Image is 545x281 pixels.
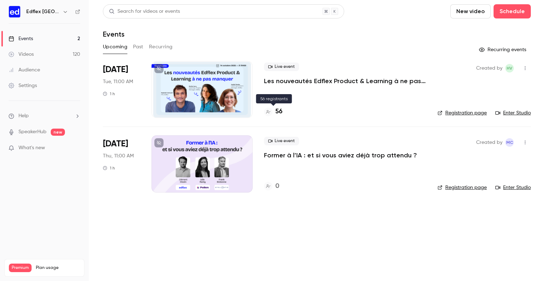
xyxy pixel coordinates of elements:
[264,137,299,145] span: Live event
[103,78,133,85] span: Tue, 11:00 AM
[9,264,32,272] span: Premium
[133,41,143,53] button: Past
[103,138,128,150] span: [DATE]
[103,152,134,160] span: Thu, 11:00 AM
[36,265,80,271] span: Plan usage
[507,64,512,72] span: HV
[275,107,282,117] h4: 56
[103,41,127,53] button: Upcoming
[103,91,115,97] div: 1 h
[476,44,531,55] button: Recurring events
[437,184,487,191] a: Registration page
[450,4,491,18] button: New video
[505,138,514,147] span: Manon Cousin
[494,4,531,18] button: Schedule
[103,135,140,192] div: Nov 6 Thu, 11:00 AM (Europe/Paris)
[9,66,40,74] div: Audience
[9,6,20,17] img: Edflex France
[437,109,487,117] a: Registration page
[18,112,29,120] span: Help
[264,77,426,85] a: Les nouveautés Edflex Product & Learning à ne pas manquer
[9,35,33,42] div: Events
[476,64,502,72] span: Created by
[264,151,417,160] a: Former à l’IA : et si vous aviez déjà trop attendu ?
[18,128,46,136] a: SpeakerHub
[18,144,45,152] span: What's new
[264,182,279,191] a: 0
[26,8,60,15] h6: Edflex [GEOGRAPHIC_DATA]
[9,82,37,89] div: Settings
[103,64,128,75] span: [DATE]
[109,8,180,15] div: Search for videos or events
[495,184,531,191] a: Enter Studio
[103,61,140,118] div: Oct 14 Tue, 11:00 AM (Europe/Paris)
[103,165,115,171] div: 1 h
[9,51,34,58] div: Videos
[72,145,80,151] iframe: Noticeable Trigger
[505,64,514,72] span: Hélène VENTURINI
[9,112,80,120] li: help-dropdown-opener
[476,138,502,147] span: Created by
[264,63,299,71] span: Live event
[506,138,513,147] span: MC
[149,41,173,53] button: Recurring
[264,107,282,117] a: 56
[275,182,279,191] h4: 0
[495,109,531,117] a: Enter Studio
[51,129,65,136] span: new
[103,30,125,38] h1: Events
